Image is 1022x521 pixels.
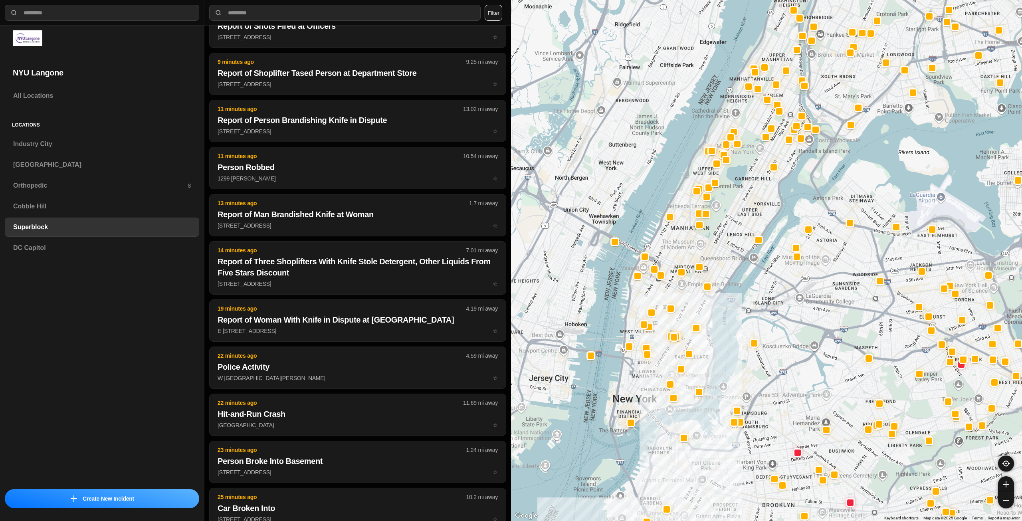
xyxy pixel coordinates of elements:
[13,222,191,232] h3: Superblock
[209,469,506,475] a: 23 minutes ago1.24 mi awayPerson Broke Into Basement[STREET_ADDRESS]star
[218,361,498,372] h2: Police Activity
[13,30,42,46] img: logo
[13,202,191,211] h3: Cobble Hill
[218,105,463,113] p: 11 minutes ago
[13,139,191,149] h3: Industry City
[214,9,222,17] img: search
[5,86,199,105] a: All Locations
[13,160,191,170] h3: [GEOGRAPHIC_DATA]
[218,33,498,41] p: [STREET_ADDRESS]
[463,105,498,113] p: 13.02 mi away
[493,375,498,381] span: star
[209,128,506,135] a: 11 minutes ago13.02 mi awayReport of Person Brandishing Knife in Dispute[STREET_ADDRESS]star
[493,328,498,334] span: star
[209,280,506,287] a: 14 minutes ago7.01 mi awayReport of Three Shoplifters With Knife Stole Detergent, Other Liquids F...
[5,155,199,174] a: [GEOGRAPHIC_DATA]
[218,421,498,429] p: [GEOGRAPHIC_DATA]
[466,58,498,66] p: 9.25 mi away
[493,128,498,135] span: star
[218,246,466,254] p: 14 minutes ago
[209,194,506,236] button: 13 minutes ago1.7 mi awayReport of Man Brandished Knife at Woman[STREET_ADDRESS]star
[209,100,506,142] button: 11 minutes ago13.02 mi awayReport of Person Brandishing Knife in Dispute[STREET_ADDRESS]star
[209,441,506,483] button: 23 minutes ago1.24 mi awayPerson Broke Into Basement[STREET_ADDRESS]star
[71,495,77,502] img: icon
[218,280,498,288] p: [STREET_ADDRESS]
[10,9,18,17] img: search
[218,115,498,126] h2: Report of Person Brandishing Knife in Dispute
[13,243,191,253] h3: DC Capitol
[1002,460,1010,467] img: recenter
[209,327,506,334] a: 19 minutes ago4.19 mi awayReport of Woman With Knife in Dispute at [GEOGRAPHIC_DATA]E [STREET_ADD...
[493,281,498,287] span: star
[209,147,506,189] button: 11 minutes ago10.54 mi awayPerson Robbed1299 [PERSON_NAME]star
[493,422,498,428] span: star
[485,5,502,21] button: Filter
[209,222,506,229] a: 13 minutes ago1.7 mi awayReport of Man Brandished Knife at Woman[STREET_ADDRESS]star
[218,80,498,88] p: [STREET_ADDRESS]
[884,515,919,521] button: Keyboard shortcuts
[5,218,199,237] a: Superblock
[218,58,466,66] p: 9 minutes ago
[218,209,498,220] h2: Report of Man Brandished Knife at Woman
[218,446,466,454] p: 23 minutes ago
[5,238,199,258] a: DC Capitol
[5,176,199,195] a: Orthopedic8
[466,246,498,254] p: 7.01 mi away
[998,476,1014,492] button: zoom-in
[466,305,498,313] p: 4.19 mi away
[218,256,498,278] h2: Report of Three Shoplifters With Knife Stole Detergent, Other Liquids From Five Stars Discount
[463,152,498,160] p: 10.54 mi away
[218,503,498,514] h2: Car Broken Into
[463,399,498,407] p: 11.69 mi away
[218,152,463,160] p: 11 minutes ago
[988,516,1020,520] a: Report a map error
[923,516,967,520] span: Map data ©2025 Google
[209,422,506,428] a: 22 minutes ago11.69 mi awayHit-and-Run Crash[GEOGRAPHIC_DATA]star
[209,34,506,40] a: 6 minutes ago3.64 mi awayReport of Shots Fired at Officers[STREET_ADDRESS]star
[998,492,1014,508] button: zoom-out
[209,394,506,436] button: 22 minutes ago11.69 mi awayHit-and-Run Crash[GEOGRAPHIC_DATA]star
[218,20,498,32] h2: Report of Shots Fired at Officers
[1003,497,1009,503] img: zoom-out
[1003,481,1009,487] img: zoom-in
[218,493,466,501] p: 25 minutes ago
[493,34,498,40] span: star
[218,127,498,135] p: [STREET_ADDRESS]
[5,112,199,135] h5: Locations
[466,446,498,454] p: 1.24 mi away
[209,299,506,342] button: 19 minutes ago4.19 mi awayReport of Woman With Knife in Dispute at [GEOGRAPHIC_DATA]E [STREET_ADD...
[218,305,466,313] p: 19 minutes ago
[209,53,506,95] button: 9 minutes ago9.25 mi awayReport of Shoplifter Tased Person at Department Store[STREET_ADDRESS]star
[218,67,498,79] h2: Report of Shoplifter Tased Person at Department Store
[466,493,498,501] p: 10.2 mi away
[218,408,498,420] h2: Hit-and-Run Crash
[466,352,498,360] p: 4.59 mi away
[972,516,983,520] a: Terms (opens in new tab)
[13,181,188,190] h3: Orthopedic
[469,199,498,207] p: 1.7 mi away
[218,199,469,207] p: 13 minutes ago
[5,135,199,154] a: Industry City
[218,222,498,230] p: [STREET_ADDRESS]
[218,456,498,467] h2: Person Broke Into Basement
[218,468,498,476] p: [STREET_ADDRESS]
[218,399,463,407] p: 22 minutes ago
[188,182,191,190] p: 8
[5,197,199,216] a: Cobble Hill
[998,456,1014,471] button: recenter
[218,162,498,173] h2: Person Robbed
[513,511,539,521] img: Google
[209,6,506,48] button: 6 minutes ago3.64 mi awayReport of Shots Fired at Officers[STREET_ADDRESS]star
[218,374,498,382] p: W [GEOGRAPHIC_DATA][PERSON_NAME]
[209,175,506,182] a: 11 minutes ago10.54 mi awayPerson Robbed1299 [PERSON_NAME]star
[13,91,191,101] h3: All Locations
[218,174,498,182] p: 1299 [PERSON_NAME]
[493,175,498,182] span: star
[493,222,498,229] span: star
[83,495,134,503] p: Create New Incident
[5,489,199,508] button: iconCreate New Incident
[209,374,506,381] a: 22 minutes ago4.59 mi awayPolice ActivityW [GEOGRAPHIC_DATA][PERSON_NAME]star
[13,67,191,78] h2: NYU Langone
[218,314,498,325] h2: Report of Woman With Knife in Dispute at [GEOGRAPHIC_DATA]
